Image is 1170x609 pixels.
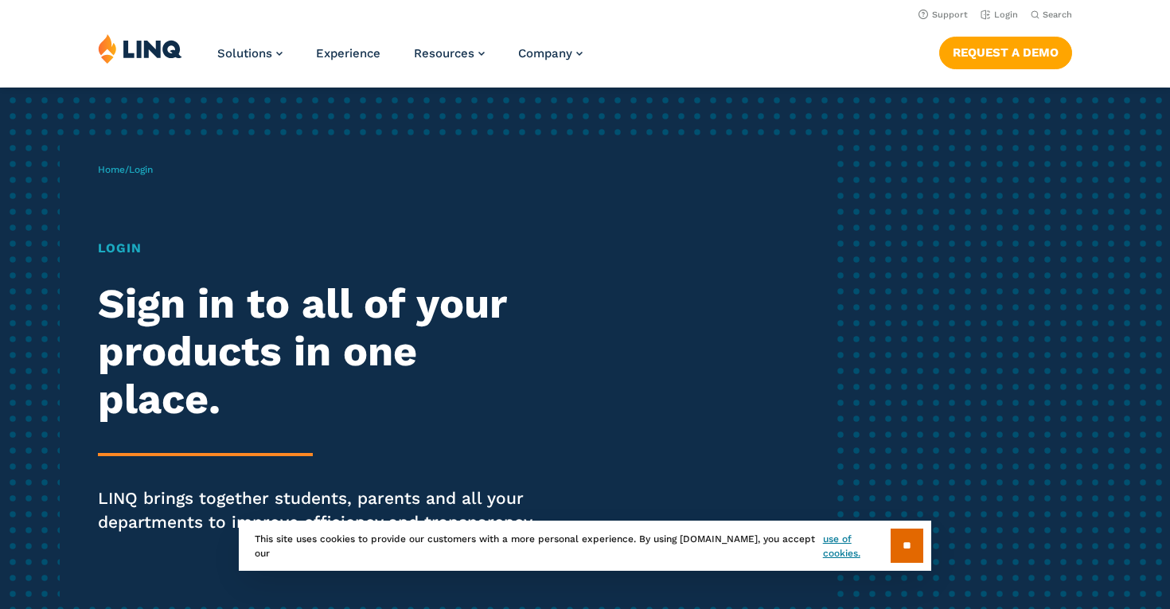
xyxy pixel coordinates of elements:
button: Open Search Bar [1031,9,1072,21]
span: Resources [414,46,474,61]
a: Solutions [217,46,283,61]
a: use of cookies. [823,532,891,560]
span: Login [129,164,153,175]
span: Search [1043,10,1072,20]
a: Home [98,164,125,175]
span: / [98,164,153,175]
p: LINQ brings together students, parents and all your departments to improve efficiency and transpa... [98,486,548,534]
a: Login [981,10,1018,20]
a: Support [918,10,968,20]
nav: Primary Navigation [217,33,583,86]
img: LINQ | K‑12 Software [98,33,182,64]
span: Company [518,46,572,61]
a: Experience [316,46,380,61]
h1: Login [98,239,548,258]
span: Solutions [217,46,272,61]
a: Company [518,46,583,61]
div: This site uses cookies to provide our customers with a more personal experience. By using [DOMAIN... [239,521,931,571]
a: Resources [414,46,485,61]
h2: Sign in to all of your products in one place. [98,280,548,423]
a: Request a Demo [939,37,1072,68]
nav: Button Navigation [939,33,1072,68]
